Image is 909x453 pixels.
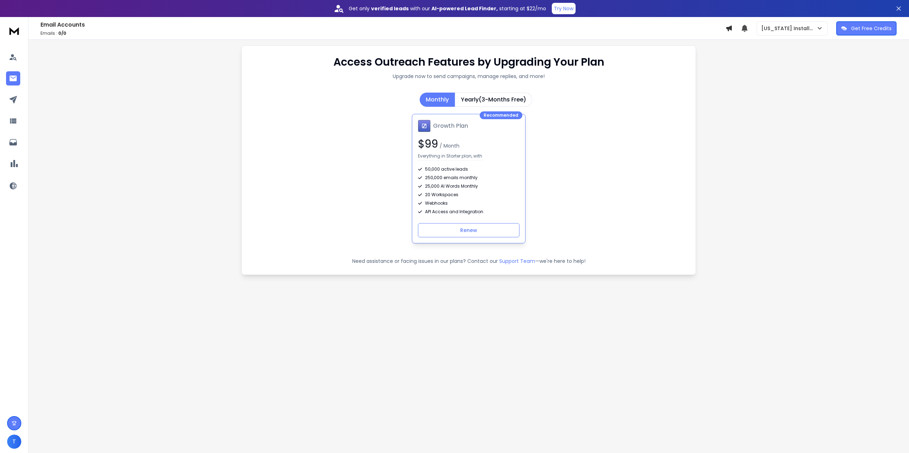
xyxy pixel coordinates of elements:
[455,93,532,107] button: Yearly(3-Months Free)
[252,258,686,265] p: Need assistance or facing issues in our plans? Contact our —we're here to help!
[58,30,66,36] span: 0 / 0
[418,120,430,132] img: Growth Plan icon
[418,136,438,151] span: $ 99
[7,435,21,449] button: T
[40,31,725,36] p: Emails :
[851,25,892,32] p: Get Free Credits
[431,5,498,12] strong: AI-powered Lead Finder,
[836,21,897,35] button: Get Free Credits
[761,25,816,32] p: [US_STATE] Installer
[499,258,535,265] button: Support Team
[349,5,546,12] p: Get only with our starting at $22/mo
[418,166,519,172] div: 50,000 active leads
[393,73,545,80] p: Upgrade now to send campaigns, manage replies, and more!
[418,153,482,161] p: Everything in Starter plan, with
[333,56,604,68] h1: Access Outreach Features by Upgrading Your Plan
[438,142,459,149] span: / Month
[418,183,519,189] div: 25,000 AI Words Monthly
[418,192,519,198] div: 20 Workspaces
[418,175,519,181] div: 250,000 emails monthly
[433,122,468,130] h1: Growth Plan
[554,5,573,12] p: Try Now
[371,5,409,12] strong: verified leads
[418,200,519,206] div: Webhooks
[480,111,522,119] div: Recommended
[552,3,576,14] button: Try Now
[40,21,725,29] h1: Email Accounts
[420,93,455,107] button: Monthly
[7,24,21,37] img: logo
[418,209,519,215] div: API Access and Integration
[418,223,519,237] button: Renew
